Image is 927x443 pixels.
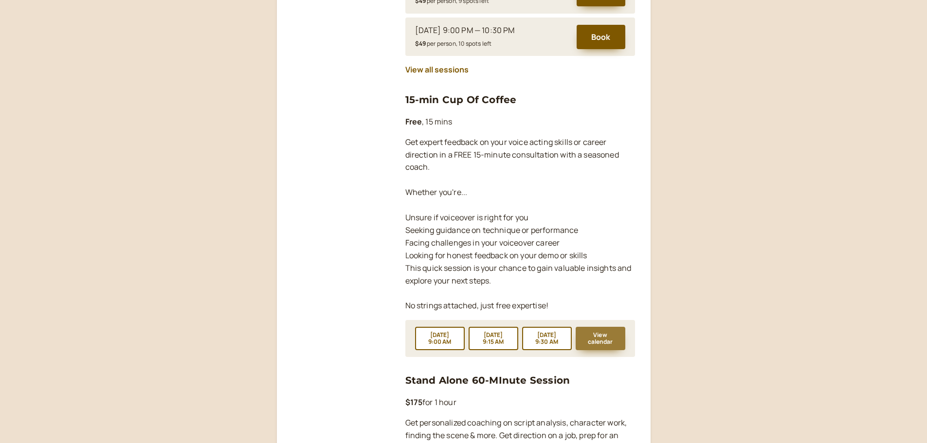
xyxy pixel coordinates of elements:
button: Book [577,25,625,49]
button: [DATE]9:00 AM [415,327,465,350]
div: [DATE] 9:00 PM — 10:30 PM [415,24,515,37]
b: Free [405,116,422,127]
button: View all sessions [405,65,469,74]
a: 15-min Cup Of Coffee [405,94,517,106]
button: View calendar [576,327,625,350]
b: $175 [405,397,423,408]
p: , 15 mins [405,116,635,128]
b: $49 [415,39,426,48]
small: per person, 10 spots left [415,39,492,48]
a: Stand Alone 60-MInute Session [405,374,570,386]
button: [DATE]9:15 AM [469,327,518,350]
p: Get expert feedback on your voice acting skills or career direction in a FREE 15-minute consultat... [405,136,635,313]
button: [DATE]9:30 AM [522,327,572,350]
p: for 1 hour [405,396,635,409]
